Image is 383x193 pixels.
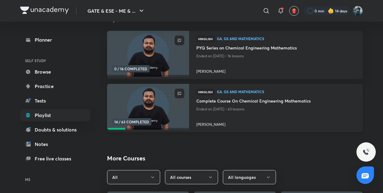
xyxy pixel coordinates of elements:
a: Complete Course On Chemical Engineering Mathematics [196,98,356,105]
button: All [107,170,160,184]
button: All languages [223,170,276,184]
p: Ended on [DATE] • 16 lessons [196,52,356,60]
span: Hinglish [196,89,214,95]
a: Playlist [20,109,90,121]
a: new-thumbnail14 / 63 COMPLETED [107,84,189,132]
a: Free live classes [20,153,90,165]
a: GA, GS and Mathematics [217,90,356,94]
img: new-thumbnail [106,30,190,77]
a: Tests [20,95,90,107]
a: [PERSON_NAME] [196,119,356,127]
h6: SELF STUDY [20,55,90,66]
h6: ME [20,174,90,185]
button: All courses [165,170,218,184]
button: avatar [289,6,299,16]
img: Company Logo [20,7,69,14]
a: Planner [20,34,90,46]
a: Doubts & solutions [20,124,90,136]
img: streak [328,8,334,14]
a: [PERSON_NAME] [196,66,356,74]
img: avatar [291,8,297,14]
span: 14 / 63 COMPLETED [112,118,151,125]
img: Vinay Upadhyay [353,6,363,16]
img: new-thumbnail [106,84,190,130]
span: GA, GS and Mathematics [217,90,356,93]
h2: More Courses [107,154,363,163]
a: new-thumbnail0 / 16 COMPLETED [107,31,189,79]
img: ttu [362,148,370,156]
a: PYQ Series on Chemical Engineering Mathematics [196,45,356,52]
span: 0 / 16 COMPLETED [112,65,150,72]
a: Notes [20,138,90,150]
a: Company Logo [20,7,69,15]
a: Browse [20,66,90,78]
span: Hinglish [196,36,214,42]
span: GA, GS and Mathematics [217,37,356,40]
a: GA, GS and Mathematics [217,37,356,41]
button: GATE & ESE - ME & ... [84,5,149,17]
p: Ended on [DATE] • 63 lessons [196,105,356,113]
a: Practice [20,80,90,92]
